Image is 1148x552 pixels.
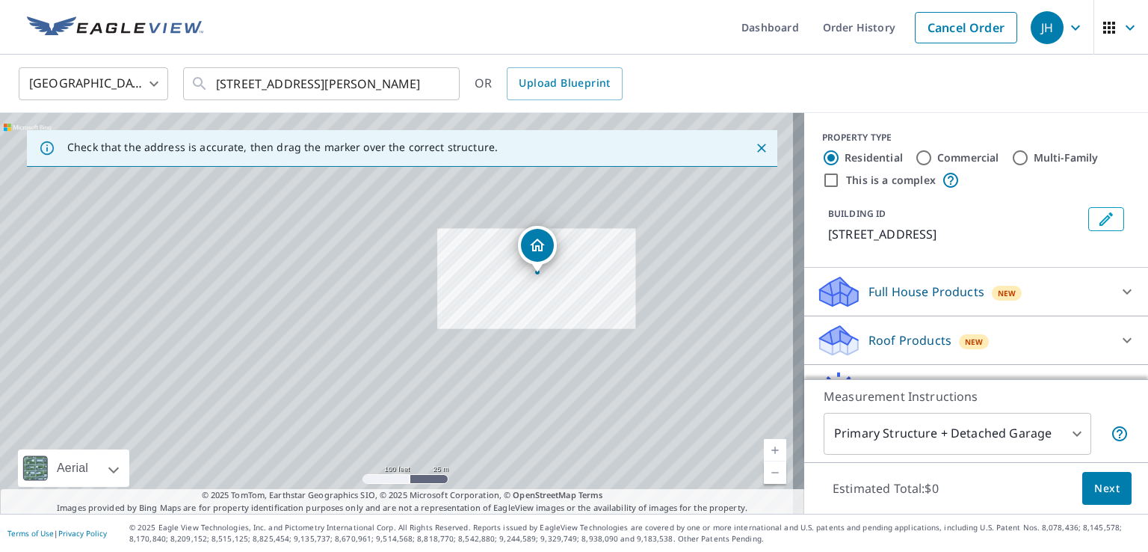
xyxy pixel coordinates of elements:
[1082,472,1132,506] button: Next
[129,522,1141,545] p: © 2025 Eagle View Technologies, Inc. and Pictometry International Corp. All Rights Reserved. Repo...
[27,16,203,39] img: EV Logo
[7,528,54,539] a: Terms of Use
[845,150,903,165] label: Residential
[937,150,999,165] label: Commercial
[1088,207,1124,231] button: Edit building 1
[868,283,984,301] p: Full House Products
[828,225,1082,243] p: [STREET_ADDRESS]
[965,336,984,348] span: New
[998,287,1016,299] span: New
[7,529,107,538] p: |
[1094,479,1120,498] span: Next
[868,331,951,349] p: Roof Products
[216,63,429,105] input: Search by address or latitude-longitude
[846,173,936,188] label: This is a complex
[507,67,622,100] a: Upload Blueprint
[1034,150,1099,165] label: Multi-Family
[824,413,1091,455] div: Primary Structure + Detached Garage
[828,207,886,220] p: BUILDING ID
[1111,425,1129,443] span: Your report will include the primary structure and a detached garage if one exists.
[821,472,951,505] p: Estimated Total: $0
[578,489,603,500] a: Terms
[822,131,1130,144] div: PROPERTY TYPE
[475,67,623,100] div: OR
[764,439,786,461] a: Current Level 18, Zoom In
[513,489,575,500] a: OpenStreetMap
[52,450,93,487] div: Aerial
[18,450,129,487] div: Aerial
[816,371,1136,407] div: Solar ProductsNew
[816,322,1136,358] div: Roof ProductsNew
[58,528,107,539] a: Privacy Policy
[519,74,610,93] span: Upload Blueprint
[67,141,498,154] p: Check that the address is accurate, then drag the marker over the correct structure.
[752,138,771,158] button: Close
[1031,11,1064,44] div: JH
[202,489,603,502] span: © 2025 TomTom, Earthstar Geographics SIO, © 2025 Microsoft Corporation, ©
[764,461,786,484] a: Current Level 18, Zoom Out
[824,387,1129,405] p: Measurement Instructions
[518,226,557,272] div: Dropped pin, building 1, Residential property, 2955 Georgian Manor Dr Alpharetta, GA 30022
[915,12,1017,43] a: Cancel Order
[816,274,1136,310] div: Full House ProductsNew
[19,63,168,105] div: [GEOGRAPHIC_DATA]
